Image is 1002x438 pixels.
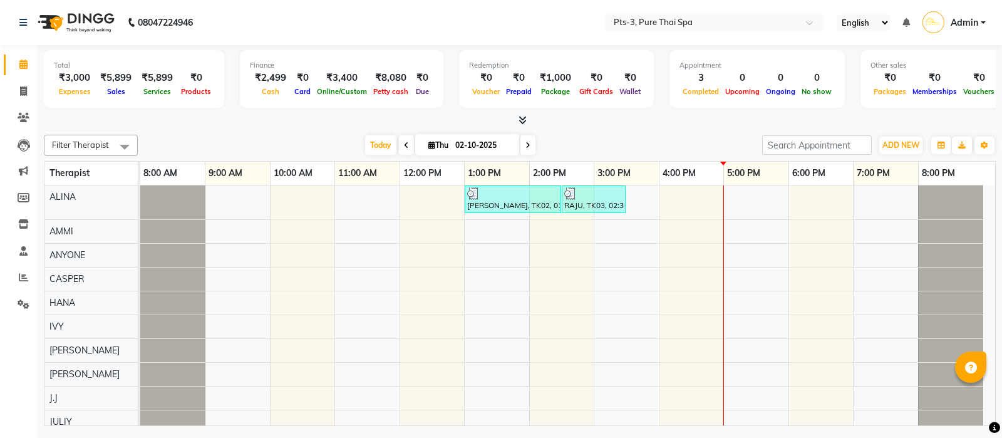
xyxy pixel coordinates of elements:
span: Ongoing [763,87,798,96]
span: Petty cash [370,87,411,96]
div: 0 [798,71,835,85]
span: Wallet [616,87,644,96]
div: 0 [722,71,763,85]
span: Prepaid [503,87,535,96]
div: ₹0 [909,71,960,85]
div: Finance [250,60,433,71]
div: ₹5,899 [137,71,178,85]
span: [PERSON_NAME] [49,368,120,380]
span: HANA [49,297,75,308]
span: Cash [259,87,282,96]
span: Memberships [909,87,960,96]
div: [PERSON_NAME], TK02, 01:00 PM-02:30 PM, SWEDISH THERAPY 90min. [466,187,560,211]
div: ₹0 [178,71,214,85]
a: 5:00 PM [724,164,763,182]
span: CASPER [49,273,85,284]
div: 3 [679,71,722,85]
div: ₹0 [870,71,909,85]
span: Services [140,87,174,96]
span: Products [178,87,214,96]
span: Online/Custom [314,87,370,96]
a: 2:00 PM [530,164,569,182]
img: Admin [922,11,944,33]
span: ADD NEW [882,140,919,150]
div: ₹0 [291,71,314,85]
span: Completed [679,87,722,96]
div: RAJU, TK03, 02:30 PM-03:30 PM, INTENSE MUSCLE THERAPY 60min. [563,187,624,211]
input: Search Appointment [762,135,872,155]
div: ₹0 [503,71,535,85]
span: Expenses [56,87,94,96]
div: ₹8,080 [370,71,411,85]
a: 10:00 AM [271,164,316,182]
a: 8:00 AM [140,164,180,182]
div: ₹0 [576,71,616,85]
span: IVY [49,321,64,332]
span: Voucher [469,87,503,96]
span: Due [413,87,432,96]
span: J.J [49,392,58,404]
span: [PERSON_NAME] [49,345,120,356]
div: ₹1,000 [535,71,576,85]
a: 7:00 PM [854,164,893,182]
span: Today [365,135,396,155]
a: 3:00 PM [594,164,634,182]
span: JULIY [49,416,72,427]
div: ₹0 [469,71,503,85]
a: 9:00 AM [205,164,245,182]
span: No show [798,87,835,96]
div: ₹0 [616,71,644,85]
div: ₹3,400 [314,71,370,85]
a: 4:00 PM [659,164,699,182]
div: ₹5,899 [95,71,137,85]
span: Package [538,87,573,96]
div: ₹0 [960,71,998,85]
div: Appointment [679,60,835,71]
span: ANYONE [49,249,85,261]
a: 8:00 PM [919,164,958,182]
div: ₹3,000 [54,71,95,85]
a: 6:00 PM [789,164,829,182]
div: 0 [763,71,798,85]
div: Total [54,60,214,71]
span: Upcoming [722,87,763,96]
span: AMMI [49,226,73,237]
img: logo [32,5,118,40]
div: Redemption [469,60,644,71]
span: Sales [104,87,128,96]
span: Gift Cards [576,87,616,96]
button: ADD NEW [879,137,922,154]
span: Thu [425,140,452,150]
div: ₹0 [411,71,433,85]
div: ₹2,499 [250,71,291,85]
a: 1:00 PM [465,164,504,182]
span: Card [291,87,314,96]
input: 2025-10-02 [452,136,514,155]
b: 08047224946 [138,5,193,40]
span: Therapist [49,167,90,179]
span: Packages [870,87,909,96]
span: Admin [951,16,978,29]
span: Filter Therapist [52,140,109,150]
span: Vouchers [960,87,998,96]
iframe: chat widget [949,388,989,425]
span: ALINA [49,191,76,202]
a: 12:00 PM [400,164,445,182]
a: 11:00 AM [335,164,380,182]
